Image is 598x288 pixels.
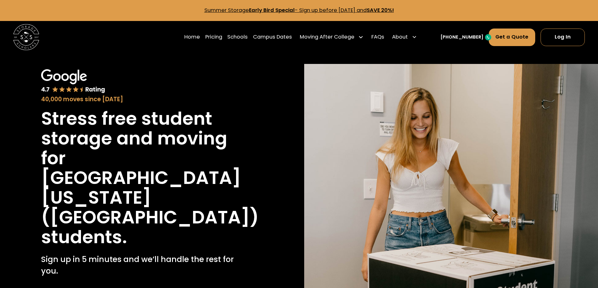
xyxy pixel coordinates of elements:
a: Pricing [205,28,222,46]
h1: [GEOGRAPHIC_DATA][US_STATE] ([GEOGRAPHIC_DATA]) [41,168,259,227]
h1: Stress free student storage and moving for [41,109,253,168]
a: FAQs [371,28,384,46]
a: Log In [541,29,585,46]
div: Moving After College [297,28,366,46]
a: Get a Quote [489,29,536,46]
p: Sign up in 5 minutes and we’ll handle the rest for you. [41,254,253,277]
strong: SAVE 20%! [367,7,394,14]
a: Home [184,28,200,46]
strong: Early Bird Special [249,7,295,14]
a: Summer StorageEarly Bird Special- Sign up before [DATE] andSAVE 20%! [204,7,394,14]
a: Campus Dates [253,28,292,46]
h1: students. [41,227,127,247]
div: About [390,28,420,46]
div: About [392,33,408,41]
div: 40,000 moves since [DATE] [41,95,253,104]
a: [PHONE_NUMBER] [440,34,483,41]
div: Moving After College [300,33,354,41]
img: Google 4.7 star rating [41,69,105,94]
img: Storage Scholars main logo [13,24,39,50]
a: Schools [227,28,248,46]
a: home [13,24,39,50]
